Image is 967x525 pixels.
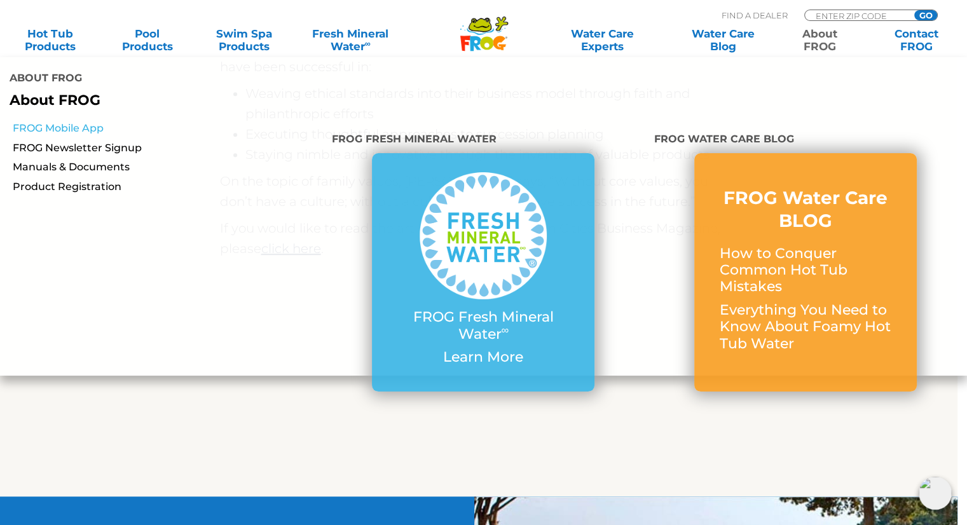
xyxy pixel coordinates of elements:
p: Everything You Need to Know About Foamy Hot Tub Water [720,302,891,352]
a: FROG Fresh Mineral Water∞ Learn More [397,172,569,372]
b: About FROG [10,92,100,109]
p: Learn More [397,349,569,365]
sup: ∞ [364,39,370,48]
a: ContactFROG [879,27,954,53]
sup: ∞ [501,324,509,336]
a: FROG Newsletter Signup [13,141,322,155]
img: openIcon [919,477,952,510]
h4: About FROG [10,67,474,92]
a: Fresh MineralWater∞ [303,27,397,53]
a: FROG Water Care BLOG How to Conquer Common Hot Tub Mistakes Everything You Need to Know About Foa... [720,186,891,358]
h4: FROG Water Care BLOG [654,128,957,153]
a: FROG Mobile App [13,121,322,135]
a: PoolProducts [109,27,184,53]
a: Hot TubProducts [13,27,88,53]
a: Swim SpaProducts [207,27,282,53]
a: Water CareExperts [541,27,664,53]
a: Product Registration [13,180,322,194]
a: Manuals & Documents [13,160,322,174]
h3: FROG Water Care BLOG [720,186,891,233]
a: AboutFROG [782,27,857,53]
input: Zip Code Form [814,10,900,21]
p: FROG Fresh Mineral Water [397,309,569,343]
p: How to Conquer Common Hot Tub Mistakes [720,245,891,296]
a: Water CareBlog [685,27,760,53]
input: GO [914,10,937,20]
p: Find A Dealer [722,10,788,21]
h4: FROG Fresh Mineral Water [332,128,635,153]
